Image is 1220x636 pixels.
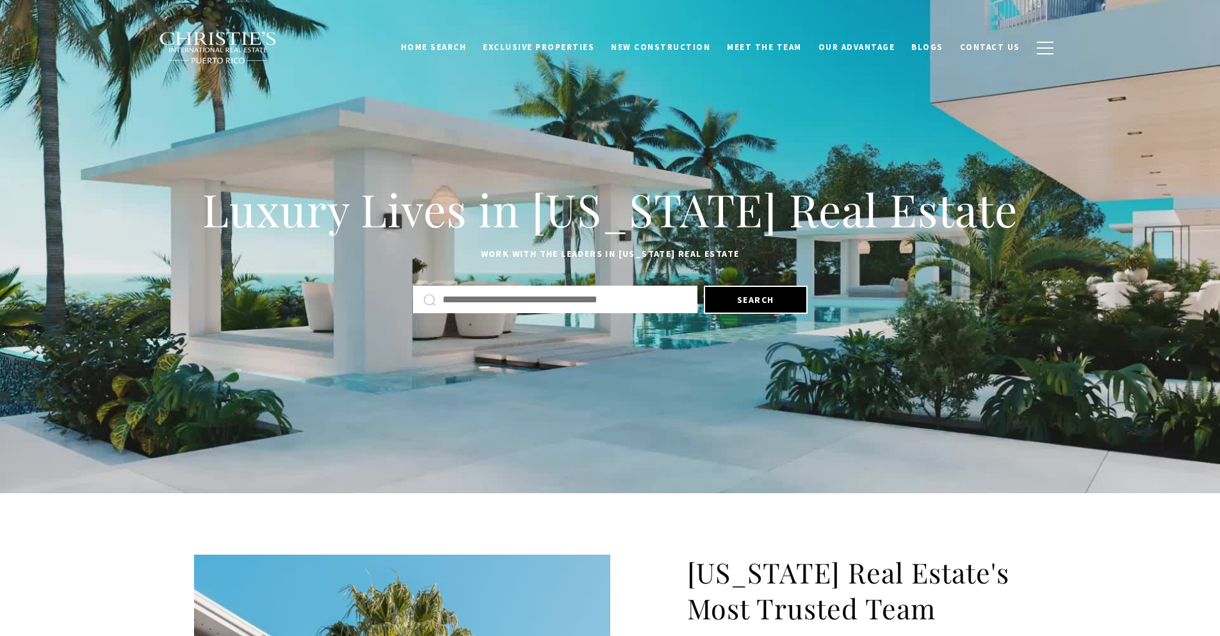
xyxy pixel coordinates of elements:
[687,555,1027,626] h2: [US_STATE] Real Estate's Most Trusted Team
[194,181,1027,238] h1: Luxury Lives in [US_STATE] Real Estate
[903,35,952,60] a: Blogs
[611,42,710,53] span: New Construction
[603,35,719,60] a: New Construction
[911,42,943,53] span: Blogs
[393,35,475,60] a: Home Search
[810,35,904,60] a: Our Advantage
[818,42,895,53] span: Our Advantage
[719,35,810,60] a: Meet the Team
[960,42,1020,53] span: Contact Us
[704,286,808,314] button: Search
[483,42,594,53] span: Exclusive Properties
[475,35,603,60] a: Exclusive Properties
[194,247,1027,262] p: Work with the leaders in [US_STATE] Real Estate
[159,31,278,65] img: Christie's International Real Estate black text logo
